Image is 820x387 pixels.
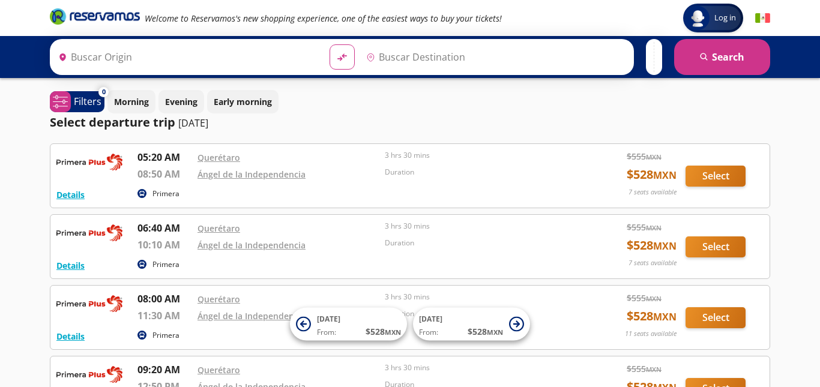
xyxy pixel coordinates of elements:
span: $ 555 [627,362,662,375]
button: Select [686,166,746,187]
p: 3 hrs 30 mins [385,362,566,373]
button: Select [686,236,746,257]
button: Details [56,330,85,343]
span: $ 555 [627,292,662,304]
p: 11:30 AM [137,308,191,323]
a: Querétaro [197,293,240,305]
button: [DATE]From:$528MXN [290,308,407,341]
span: $ 528 [366,325,401,338]
span: Log in [710,12,741,24]
small: MXN [646,294,662,303]
small: MXN [487,328,503,337]
p: Select departure trip [50,113,175,131]
a: Ángel de la Independencia [197,169,306,180]
a: Brand Logo [50,7,140,29]
button: [DATE]From:$528MXN [413,308,530,341]
small: MXN [646,223,662,232]
input: Buscar Destination [361,42,628,72]
a: Querétaro [197,223,240,234]
p: 7 seats available [629,258,677,268]
span: From: [419,327,438,338]
span: $ 528 [627,166,677,184]
p: 06:40 AM [137,221,191,235]
p: 10:10 AM [137,238,191,252]
p: 11 seats available [625,329,677,339]
span: [DATE] [419,314,442,324]
p: Primera [152,188,179,199]
span: $ 555 [627,221,662,233]
p: 08:00 AM [137,292,191,306]
img: RESERVAMOS [56,292,122,316]
p: Duration [385,238,566,248]
span: $ 528 [627,307,677,325]
em: Welcome to Reservamos's new shopping experience, one of the easiest ways to buy your tickets! [145,13,502,24]
p: Early morning [214,95,272,108]
span: From: [317,327,336,338]
p: Morning [114,95,149,108]
small: MXN [646,152,662,161]
a: Querétaro [197,364,240,376]
input: Buscar Origin [53,42,320,72]
p: Duration [385,167,566,178]
p: Evening [165,95,197,108]
p: [DATE] [178,116,208,130]
p: 08:50 AM [137,167,191,181]
button: Español [755,11,770,26]
button: Search [674,39,770,75]
button: Morning [107,90,155,113]
img: RESERVAMOS [56,362,122,386]
p: 3 hrs 30 mins [385,221,566,232]
small: MXN [653,169,677,182]
button: Details [56,259,85,272]
small: MXN [653,310,677,323]
span: [DATE] [317,314,340,324]
span: $ 555 [627,150,662,163]
img: RESERVAMOS [56,221,122,245]
button: Select [686,307,746,328]
p: 05:20 AM [137,150,191,164]
p: 3 hrs 30 mins [385,292,566,302]
i: Brand Logo [50,7,140,25]
img: RESERVAMOS [56,150,122,174]
p: 7 seats available [629,187,677,197]
p: Primera [152,259,179,270]
p: Filters [74,94,101,109]
span: 0 [102,87,106,97]
a: Querétaro [197,152,240,163]
button: Early morning [207,90,279,113]
small: MXN [653,239,677,253]
small: MXN [385,328,401,337]
a: Ángel de la Independencia [197,310,306,322]
button: Evening [158,90,204,113]
span: $ 528 [468,325,503,338]
span: $ 528 [627,236,677,254]
button: 0Filters [50,91,104,112]
small: MXN [646,365,662,374]
p: 09:20 AM [137,362,191,377]
button: Details [56,188,85,201]
a: Ángel de la Independencia [197,239,306,251]
p: 3 hrs 30 mins [385,150,566,161]
p: Primera [152,330,179,341]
